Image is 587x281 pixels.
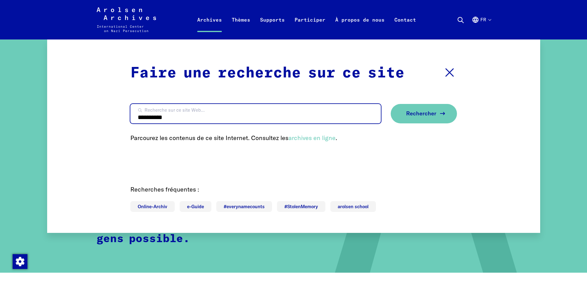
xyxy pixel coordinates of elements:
span: Rechercher [406,110,436,117]
a: e-Guide [180,201,211,212]
a: Archives [192,15,227,39]
nav: Principal [192,7,421,32]
a: Thèmes [227,15,255,39]
a: Contact [389,15,421,39]
a: #everynamecounts [216,201,272,212]
a: arolsen school [330,201,376,212]
a: archives en ligne [288,134,336,142]
a: Online-Archiv [130,201,175,212]
a: Participer [290,15,330,39]
p: Recherches fréquentes : [130,185,457,194]
p: Faire une recherche sur ce site [130,62,405,84]
button: Rechercher [391,104,457,123]
img: Modification du consentement [13,254,27,269]
a: À propos de nous [330,15,389,39]
p: Parcourez les contenus de ce site Internet. Consultez les . [130,133,457,143]
a: Supports [255,15,290,39]
a: #StolenMemory [277,201,325,212]
div: Modification du consentement [12,254,27,269]
button: Français, sélection de la langue [472,16,491,38]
